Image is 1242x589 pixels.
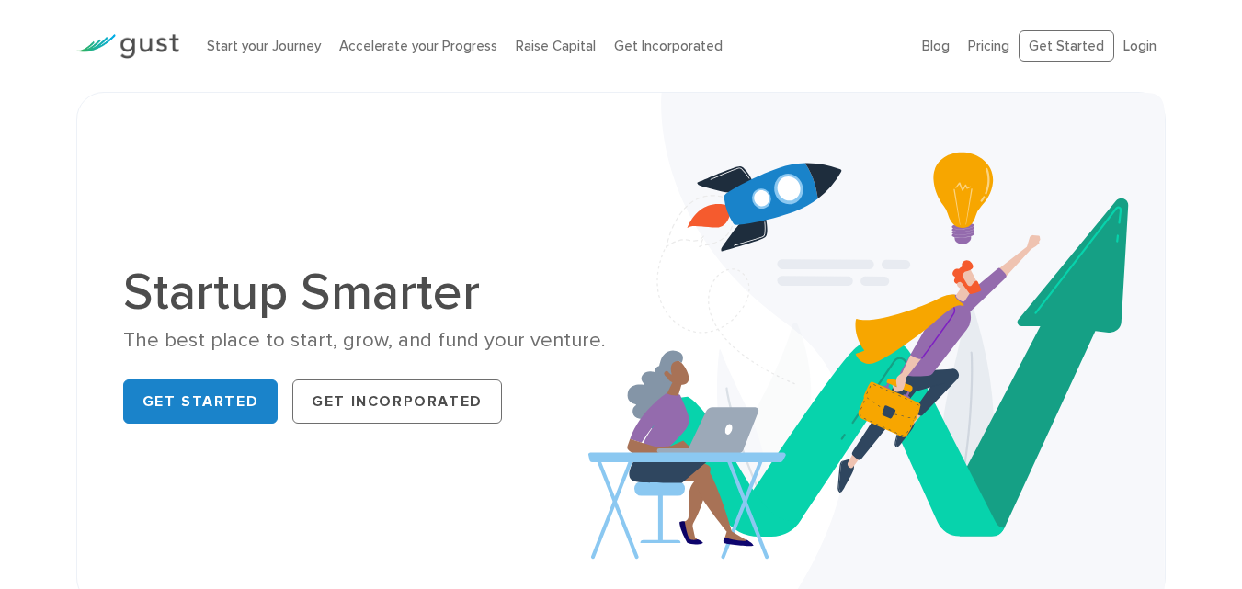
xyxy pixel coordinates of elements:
a: Get Started [1019,30,1114,62]
a: Login [1123,38,1157,54]
a: Pricing [968,38,1009,54]
img: Gust Logo [76,34,179,59]
a: Get Started [123,379,279,424]
a: Get Incorporated [614,38,723,54]
a: Blog [922,38,950,54]
a: Start your Journey [207,38,321,54]
div: The best place to start, grow, and fund your venture. [123,327,608,354]
a: Get Incorporated [292,379,502,424]
a: Accelerate your Progress [339,38,497,54]
a: Raise Capital [516,38,596,54]
h1: Startup Smarter [123,266,608,318]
